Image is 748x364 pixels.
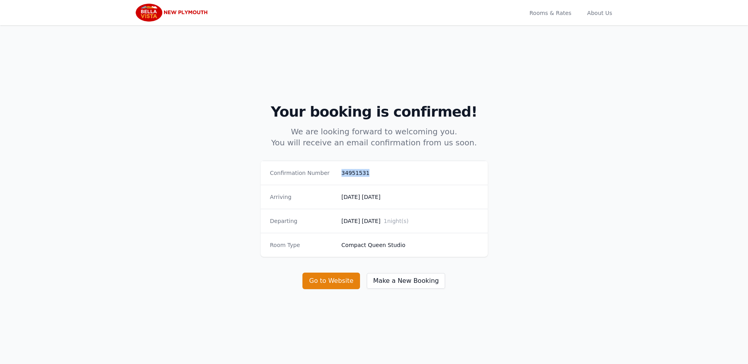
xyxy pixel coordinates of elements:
[341,241,478,249] dd: Compact Queen Studio
[270,169,335,177] dt: Confirmation Number
[270,241,335,249] dt: Room Type
[366,273,446,289] button: Make a New Booking
[341,169,478,177] dd: 34951531
[270,217,335,225] dt: Departing
[341,193,478,201] dd: [DATE] [DATE]
[223,126,526,148] p: We are looking forward to welcoming you. You will receive an email confirmation from us soon.
[142,104,606,120] h2: Your booking is confirmed!
[341,217,478,225] dd: [DATE] [DATE]
[270,193,335,201] dt: Arriving
[384,218,409,224] span: 1 night(s)
[302,273,360,289] button: Go to Website
[134,3,211,22] img: Bella Vista New Plymouth
[302,277,366,284] a: Go to Website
